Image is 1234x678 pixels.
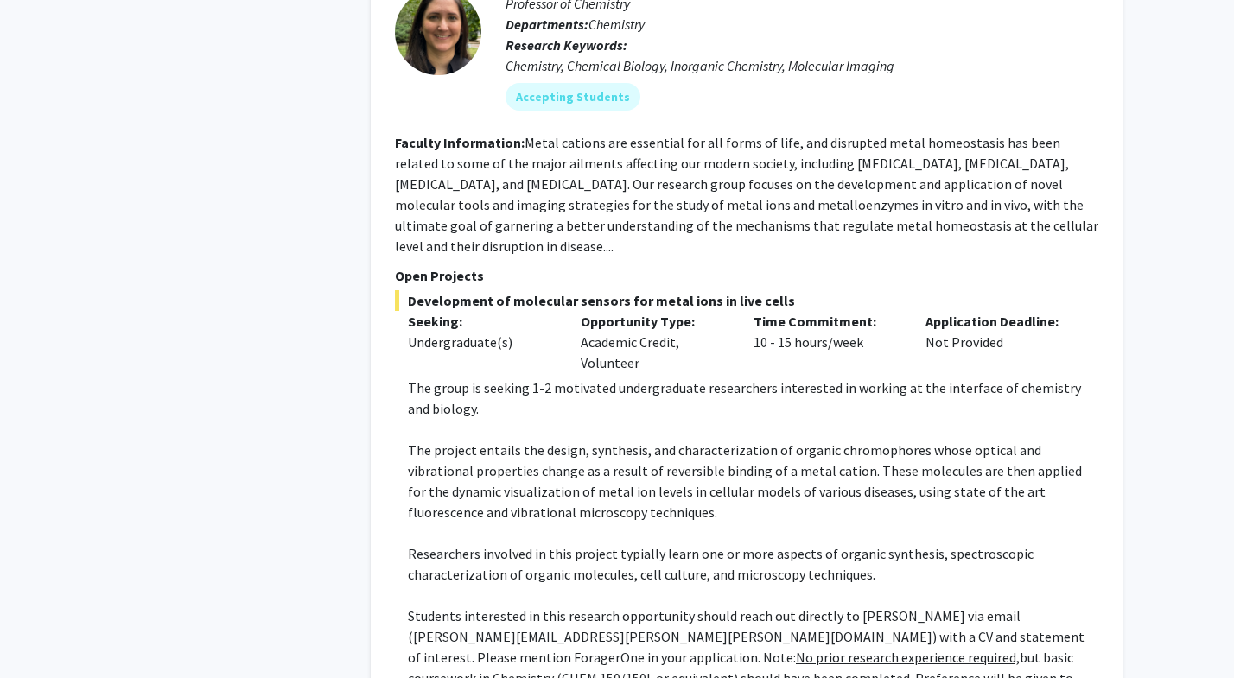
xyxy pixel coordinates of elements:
[395,134,525,151] b: Faculty Information:
[741,311,913,373] div: 10 - 15 hours/week
[506,16,588,33] b: Departments:
[408,543,1098,585] p: Researchers involved in this project typially learn one or more aspects of organic synthesis, spe...
[506,83,640,111] mat-chip: Accepting Students
[754,311,900,332] p: Time Commitment:
[796,649,1020,666] u: No prior research experience required,
[913,311,1085,373] div: Not Provided
[581,311,728,332] p: Opportunity Type:
[925,311,1072,332] p: Application Deadline:
[506,55,1098,76] div: Chemistry, Chemical Biology, Inorganic Chemistry, Molecular Imaging
[395,134,1098,255] fg-read-more: Metal cations are essential for all forms of life, and disrupted metal homeostasis has been relat...
[395,290,1098,311] span: Development of molecular sensors for metal ions in live cells
[588,16,645,33] span: Chemistry
[408,440,1098,523] p: The project entails the design, synthesis, and characterization of organic chromophores whose opt...
[408,377,1098,419] p: The group is seeking 1-2 motivated undergraduate researchers interested in working at the interfa...
[13,600,73,665] iframe: Chat
[395,265,1098,286] p: Open Projects
[568,311,741,373] div: Academic Credit, Volunteer
[408,332,555,352] div: Undergraduate(s)
[506,36,627,54] b: Research Keywords:
[408,311,555,332] p: Seeking:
